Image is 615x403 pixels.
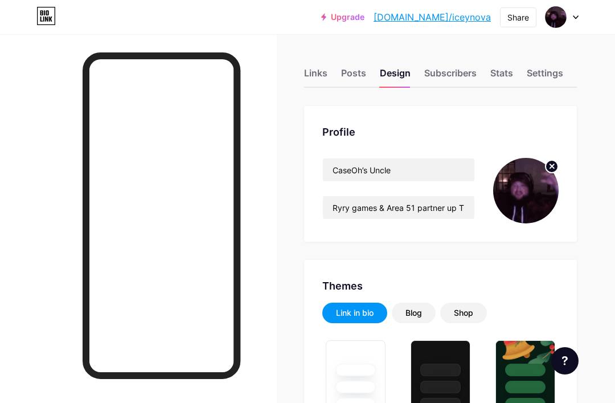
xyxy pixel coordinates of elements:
[374,10,491,24] a: [DOMAIN_NAME]/iceynova
[527,66,563,87] div: Settings
[341,66,366,87] div: Posts
[493,158,559,223] img: iceynova
[490,66,513,87] div: Stats
[323,158,474,181] input: Name
[545,6,567,28] img: iceynova
[507,11,529,23] div: Share
[304,66,327,87] div: Links
[321,13,364,22] a: Upgrade
[322,278,559,294] div: Themes
[424,66,477,87] div: Subscribers
[323,196,474,219] input: Bio
[405,307,422,319] div: Blog
[454,307,473,319] div: Shop
[336,307,374,319] div: Link in bio
[380,66,411,87] div: Design
[322,124,559,140] div: Profile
